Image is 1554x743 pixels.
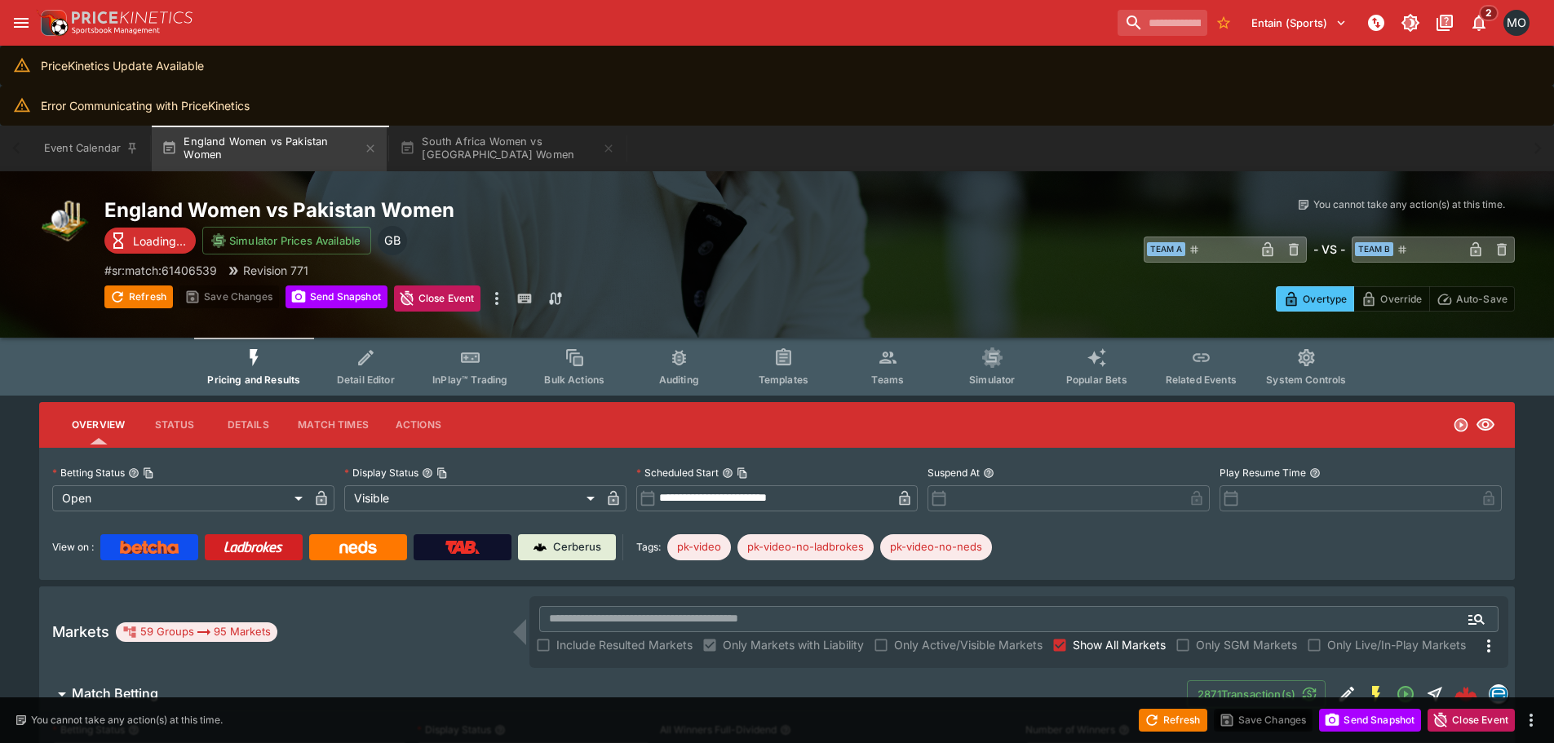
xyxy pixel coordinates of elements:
[436,467,448,479] button: Copy To Clipboard
[1211,10,1237,36] button: No Bookmarks
[422,467,433,479] button: Display StatusCopy To Clipboard
[52,485,308,511] div: Open
[1396,8,1425,38] button: Toggle light/dark mode
[1147,242,1185,256] span: Team A
[1242,10,1357,36] button: Select Tenant
[1476,415,1495,435] svg: Visible
[759,374,808,386] span: Templates
[72,685,158,702] h6: Match Betting
[1187,680,1326,708] button: 2871Transaction(s)
[1353,286,1429,312] button: Override
[880,534,992,560] div: Betting Target: cerberus
[243,262,308,279] p: Revision 771
[378,226,407,255] div: Gareth Brown
[1521,710,1541,730] button: more
[1420,679,1450,709] button: Straight
[737,534,874,560] div: Betting Target: cerberus
[1118,10,1207,36] input: search
[41,51,204,81] div: PriceKinetics Update Available
[152,126,387,171] button: England Women vs Pakistan Women
[1361,8,1391,38] button: NOT Connected to PK
[143,467,154,479] button: Copy To Clipboard
[1428,709,1515,732] button: Close Event
[556,636,693,653] span: Include Resulted Markets
[737,467,748,479] button: Copy To Clipboard
[382,405,455,444] button: Actions
[1355,242,1393,256] span: Team B
[1380,290,1422,307] p: Override
[52,534,94,560] label: View on :
[432,374,507,386] span: InPlay™ Trading
[894,636,1043,653] span: Only Active/Visible Markets
[104,262,217,279] p: Copy To Clipboard
[202,227,371,254] button: Simulator Prices Available
[1139,709,1207,732] button: Refresh
[1332,679,1361,709] button: Edit Detail
[52,622,109,641] h5: Markets
[285,405,382,444] button: Match Times
[737,539,874,555] span: pk-video-no-ladbrokes
[344,466,418,480] p: Display Status
[1396,684,1415,704] svg: Open
[194,338,1359,396] div: Event type filters
[636,466,719,480] p: Scheduled Start
[544,374,604,386] span: Bulk Actions
[1453,417,1469,433] svg: Open
[983,467,994,479] button: Suspend At
[207,374,300,386] span: Pricing and Results
[1462,604,1491,634] button: Open
[1430,8,1459,38] button: Documentation
[286,285,387,308] button: Send Snapshot
[1276,286,1515,312] div: Start From
[104,197,810,223] h2: Copy To Clipboard
[1073,636,1166,653] span: Show All Markets
[1489,684,1508,704] div: betradar
[1490,685,1508,703] img: betradar
[224,541,283,554] img: Ladbrokes
[128,467,139,479] button: Betting StatusCopy To Clipboard
[1454,683,1477,705] div: b9fde626-838f-4835-be1d-edc8b30a4403
[394,285,481,312] button: Close Event
[1454,683,1477,705] img: logo-cerberus--red.svg
[1456,290,1508,307] p: Auto-Save
[39,678,1187,710] button: Match Betting
[52,466,125,480] p: Betting Status
[1066,374,1127,386] span: Popular Bets
[39,197,91,250] img: cricket.png
[1276,286,1354,312] button: Overtype
[138,405,211,444] button: Status
[1479,5,1499,21] span: 2
[553,539,601,555] p: Cerberus
[1499,5,1534,41] button: Matt Oliver
[636,534,661,560] label: Tags:
[667,539,731,555] span: pk-video
[72,11,193,24] img: PriceKinetics
[871,374,904,386] span: Teams
[72,27,160,34] img: Sportsbook Management
[1503,10,1530,36] div: Matt Oliver
[122,622,271,642] div: 59 Groups 95 Markets
[104,285,173,308] button: Refresh
[1450,678,1482,710] a: b9fde626-838f-4835-be1d-edc8b30a4403
[659,374,699,386] span: Auditing
[1220,466,1306,480] p: Play Resume Time
[1166,374,1237,386] span: Related Events
[1361,679,1391,709] button: SGM Enabled
[969,374,1015,386] span: Simulator
[1319,709,1421,732] button: Send Snapshot
[1266,374,1346,386] span: System Controls
[533,541,547,554] img: Cerberus
[339,541,376,554] img: Neds
[120,541,179,554] img: Betcha
[1429,286,1515,312] button: Auto-Save
[344,485,600,511] div: Visible
[36,7,69,39] img: PriceKinetics Logo
[722,467,733,479] button: Scheduled StartCopy To Clipboard
[487,285,507,312] button: more
[7,8,36,38] button: open drawer
[337,374,395,386] span: Detail Editor
[723,636,864,653] span: Only Markets with Liability
[41,91,250,121] div: Error Communicating with PriceKinetics
[1196,636,1297,653] span: Only SGM Markets
[1309,467,1321,479] button: Play Resume Time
